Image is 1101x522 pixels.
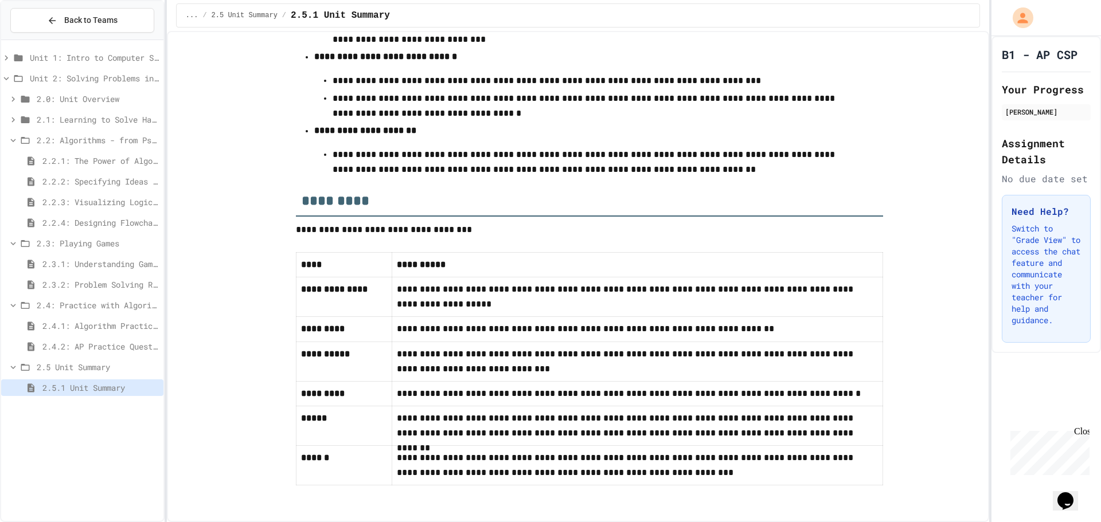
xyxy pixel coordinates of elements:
[1002,172,1091,186] div: No due date set
[282,11,286,20] span: /
[42,320,159,332] span: 2.4.1: Algorithm Practice Exercises
[37,113,159,125] span: 2.1: Learning to Solve Hard Problems
[42,175,159,187] span: 2.2.2: Specifying Ideas with Pseudocode
[202,11,206,20] span: /
[37,93,159,105] span: 2.0: Unit Overview
[42,278,159,291] span: 2.3.2: Problem Solving Reflection
[37,237,159,249] span: 2.3: Playing Games
[291,9,390,22] span: 2.5.1 Unit Summary
[42,382,159,394] span: 2.5.1 Unit Summary
[1012,223,1081,326] p: Switch to "Grade View" to access the chat feature and communicate with your teacher for help and ...
[1002,46,1077,62] h1: B1 - AP CSP
[1053,476,1090,511] iframe: chat widget
[186,11,198,20] span: ...
[42,258,159,270] span: 2.3.1: Understanding Games with Flowcharts
[1005,107,1087,117] div: [PERSON_NAME]
[42,217,159,229] span: 2.2.4: Designing Flowcharts
[1006,426,1090,475] iframe: chat widget
[42,196,159,208] span: 2.2.3: Visualizing Logic with Flowcharts
[30,72,159,84] span: Unit 2: Solving Problems in Computer Science
[5,5,79,73] div: Chat with us now!Close
[42,340,159,352] span: 2.4.2: AP Practice Questions
[1002,135,1091,167] h2: Assignment Details
[37,361,159,373] span: 2.5 Unit Summary
[30,52,159,64] span: Unit 1: Intro to Computer Science
[37,134,159,146] span: 2.2: Algorithms - from Pseudocode to Flowcharts
[10,8,154,33] button: Back to Teams
[42,155,159,167] span: 2.2.1: The Power of Algorithms
[1001,5,1036,31] div: My Account
[1002,81,1091,97] h2: Your Progress
[64,14,118,26] span: Back to Teams
[37,299,159,311] span: 2.4: Practice with Algorithms
[1012,205,1081,218] h3: Need Help?
[212,11,278,20] span: 2.5 Unit Summary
